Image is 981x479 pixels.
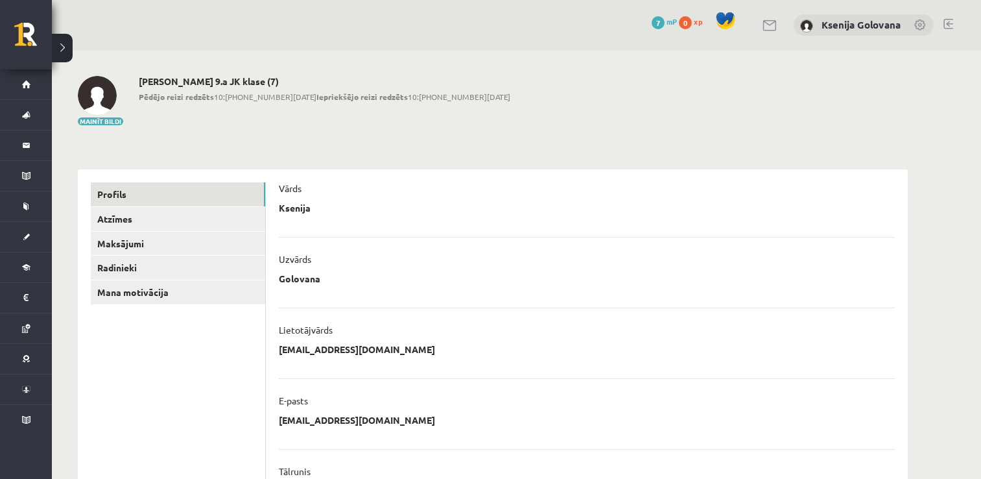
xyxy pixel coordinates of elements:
h2: [PERSON_NAME] 9.a JK klase (7) [139,76,510,87]
a: 0 xp [679,16,709,27]
a: Radinieki [91,256,265,280]
p: Ksenija [279,202,311,214]
b: Iepriekšējo reizi redzēts [316,92,408,102]
p: Lietotājvārds [279,324,333,336]
a: Ksenija Golovana [821,18,901,31]
p: Golovana [279,273,320,284]
p: E-pasts [279,395,308,406]
a: Atzīmes [91,207,265,231]
p: Uzvārds [279,253,311,265]
a: Rīgas 1. Tālmācības vidusskola [14,23,52,55]
span: xp [694,16,702,27]
a: Maksājumi [91,232,265,256]
p: [EMAIL_ADDRESS][DOMAIN_NAME] [279,343,435,355]
span: mP [667,16,677,27]
p: [EMAIL_ADDRESS][DOMAIN_NAME] [279,414,435,426]
b: Pēdējo reizi redzēts [139,92,214,102]
img: Ksenija Golovana [800,19,813,32]
button: Mainīt bildi [78,117,123,125]
span: 0 [679,16,692,29]
span: 10:[PHONE_NUMBER][DATE] 10:[PHONE_NUMBER][DATE] [139,91,510,103]
img: Ksenija Golovana [78,76,117,115]
a: Profils [91,182,265,206]
a: 7 mP [652,16,677,27]
span: 7 [652,16,665,29]
p: Vārds [279,182,301,194]
p: Tālrunis [279,465,311,477]
a: Mana motivācija [91,280,265,304]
